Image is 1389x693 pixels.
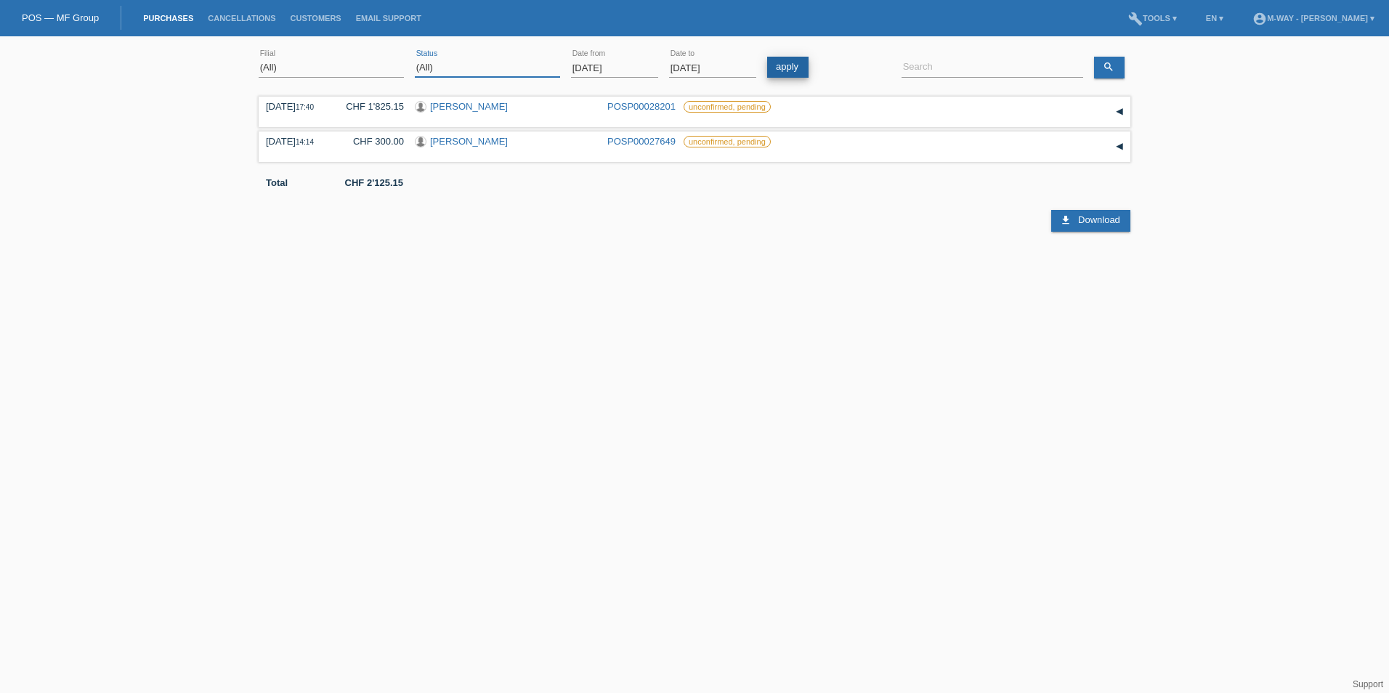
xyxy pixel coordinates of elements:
[1245,14,1382,23] a: account_circlem-way - [PERSON_NAME] ▾
[1078,214,1120,225] span: Download
[1109,101,1130,123] div: expand/collapse
[296,103,314,111] span: 17:40
[1060,214,1072,226] i: download
[22,12,99,23] a: POS — MF Group
[1353,679,1383,689] a: Support
[430,136,508,147] a: [PERSON_NAME]
[335,136,404,147] div: CHF 300.00
[684,136,771,147] label: unconfirmed, pending
[201,14,283,23] a: Cancellations
[684,101,771,113] label: unconfirmed, pending
[1051,210,1130,232] a: download Download
[767,57,809,78] a: apply
[266,136,324,147] div: [DATE]
[349,14,429,23] a: Email Support
[1199,14,1231,23] a: EN ▾
[1094,57,1125,78] a: search
[1121,14,1184,23] a: buildTools ▾
[1252,12,1267,26] i: account_circle
[136,14,201,23] a: Purchases
[607,136,676,147] a: POSP00027649
[1109,136,1130,158] div: expand/collapse
[283,14,349,23] a: Customers
[296,138,314,146] span: 14:14
[1103,61,1114,73] i: search
[335,101,404,112] div: CHF 1'825.15
[266,101,324,112] div: [DATE]
[607,101,676,112] a: POSP00028201
[345,177,403,188] b: CHF 2'125.15
[266,177,288,188] b: Total
[1128,12,1143,26] i: build
[430,101,508,112] a: [PERSON_NAME]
